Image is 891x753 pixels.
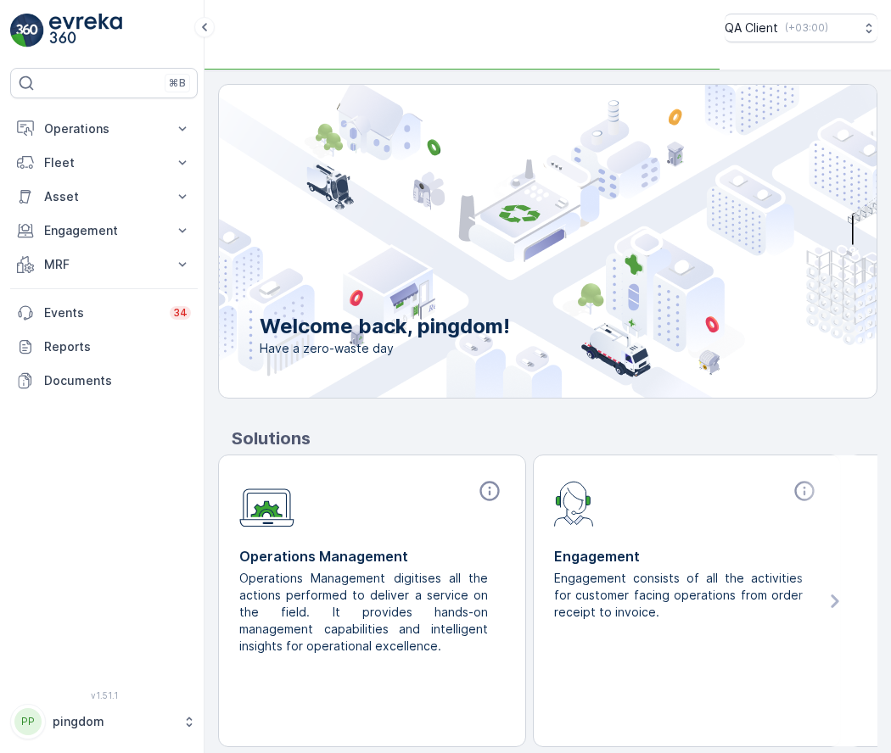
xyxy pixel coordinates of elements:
button: Operations [10,112,198,146]
p: Operations Management [239,546,505,566]
button: Asset [10,180,198,214]
button: MRF [10,248,198,282]
p: Asset [44,188,164,205]
p: Reports [44,338,191,355]
p: Events [44,304,160,321]
span: v 1.51.1 [10,690,198,700]
img: city illustration [143,85,877,398]
a: Events34 [10,296,198,330]
button: QA Client(+03:00) [725,14,877,42]
img: logo [10,14,44,47]
p: Solutions [232,426,877,451]
p: ⌘B [169,76,186,90]
p: MRF [44,256,164,273]
p: Operations Management digitises all the actions performed to deliver a service on the field. It p... [239,570,491,655]
p: Documents [44,372,191,389]
img: logo_light-DOdMpM7g.png [49,14,122,47]
p: Engagement [44,222,164,239]
button: Fleet [10,146,198,180]
div: PP [14,708,42,735]
p: Operations [44,120,164,137]
span: Have a zero-waste day [260,340,510,357]
img: module-icon [239,479,294,527]
p: Engagement [554,546,820,566]
button: PPpingdom [10,704,198,739]
p: ( +03:00 ) [785,21,828,35]
p: Welcome back, pingdom! [260,313,510,340]
p: Fleet [44,154,164,171]
p: Engagement consists of all the activities for customer facing operations from order receipt to in... [554,570,806,621]
button: Engagement [10,214,198,248]
a: Documents [10,364,198,398]
a: Reports [10,330,198,364]
p: 34 [173,306,188,320]
p: pingdom [53,713,174,730]
img: module-icon [554,479,594,527]
p: QA Client [725,20,778,36]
